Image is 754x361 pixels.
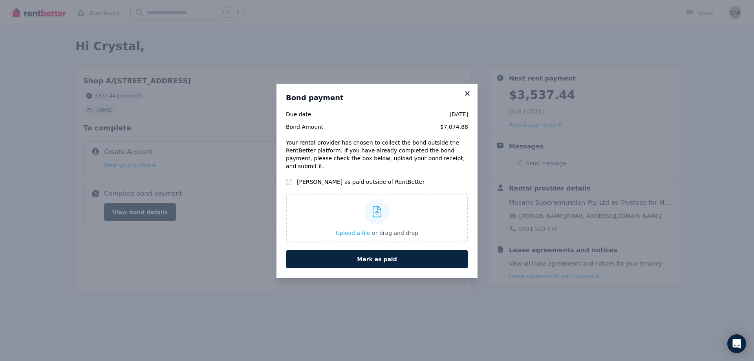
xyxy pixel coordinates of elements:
span: Upload a file [336,230,370,236]
button: Upload a file or drag and drop [336,229,418,237]
span: Bond Amount [286,123,340,131]
span: Due date [286,110,340,118]
div: Your rental provider has chosen to collect the bond outside the RentBetter platform. If you have ... [286,139,468,170]
span: [DATE] [345,110,468,118]
span: $7,074.88 [345,123,468,131]
label: [PERSON_NAME] as paid outside of RentBetter [297,178,425,186]
div: Open Intercom Messenger [727,334,746,353]
button: Mark as paid [286,250,468,268]
h3: Bond payment [286,93,468,103]
span: or drag and drop [372,230,418,236]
